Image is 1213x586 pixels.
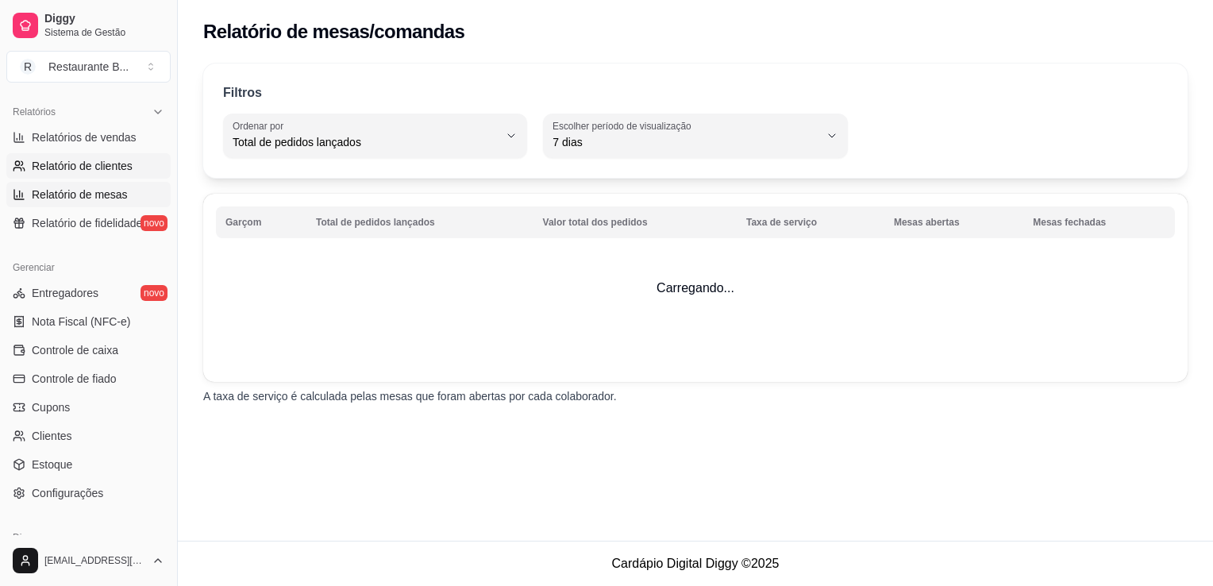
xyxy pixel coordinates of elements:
span: Controle de caixa [32,342,118,358]
button: Escolher período de visualização7 dias [543,114,847,158]
a: Estoque [6,452,171,477]
span: [EMAIL_ADDRESS][DOMAIN_NAME] [44,554,145,567]
span: R [20,59,36,75]
a: Configurações [6,480,171,506]
a: DiggySistema de Gestão [6,6,171,44]
span: Entregadores [32,285,98,301]
a: Cupons [6,395,171,420]
label: Escolher período de visualização [553,119,696,133]
span: Sistema de Gestão [44,26,164,39]
span: Diggy [44,12,164,26]
button: [EMAIL_ADDRESS][DOMAIN_NAME] [6,542,171,580]
span: Relatório de clientes [32,158,133,174]
span: Relatórios de vendas [32,129,137,145]
div: Restaurante B ... [48,59,129,75]
span: Configurações [32,485,103,501]
a: Clientes [6,423,171,449]
a: Entregadoresnovo [6,280,171,306]
span: Relatório de mesas [32,187,128,202]
span: Relatórios [13,106,56,118]
a: Relatório de fidelidadenovo [6,210,171,236]
p: A taxa de serviço é calculada pelas mesas que foram abertas por cada colaborador. [203,388,1188,404]
span: Total de pedidos lançados [233,134,499,150]
span: Clientes [32,428,72,444]
footer: Cardápio Digital Diggy © 2025 [178,541,1213,586]
a: Relatório de clientes [6,153,171,179]
button: Select a team [6,51,171,83]
a: Relatório de mesas [6,182,171,207]
a: Relatórios de vendas [6,125,171,150]
a: Nota Fiscal (NFC-e) [6,309,171,334]
p: Filtros [223,83,262,102]
a: Controle de fiado [6,366,171,391]
span: Estoque [32,457,72,472]
a: Controle de caixa [6,337,171,363]
span: Relatório de fidelidade [32,215,142,231]
label: Ordenar por [233,119,289,133]
span: Controle de fiado [32,371,117,387]
span: 7 dias [553,134,818,150]
span: Cupons [32,399,70,415]
td: Carregando... [203,194,1188,382]
div: Gerenciar [6,255,171,280]
button: Ordenar porTotal de pedidos lançados [223,114,527,158]
h2: Relatório de mesas/comandas [203,19,464,44]
span: Nota Fiscal (NFC-e) [32,314,130,330]
div: Diggy [6,525,171,550]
